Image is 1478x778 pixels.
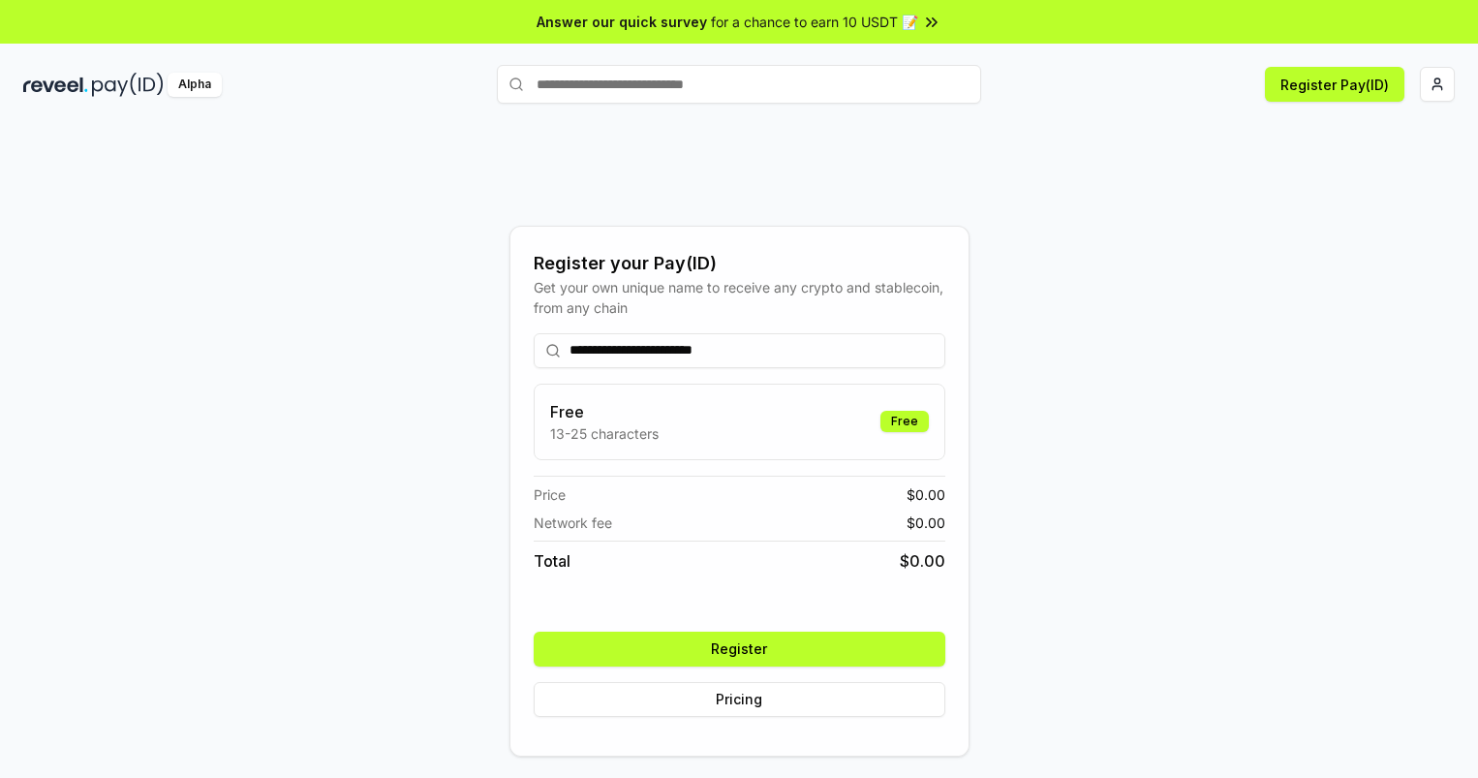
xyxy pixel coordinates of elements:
[534,682,945,717] button: Pricing
[1265,67,1404,102] button: Register Pay(ID)
[534,513,612,533] span: Network fee
[880,411,929,432] div: Free
[168,73,222,97] div: Alpha
[534,549,570,573] span: Total
[534,632,945,667] button: Register
[550,423,659,444] p: 13-25 characters
[534,277,945,318] div: Get your own unique name to receive any crypto and stablecoin, from any chain
[534,484,566,505] span: Price
[537,12,707,32] span: Answer our quick survey
[907,484,945,505] span: $ 0.00
[92,73,164,97] img: pay_id
[900,549,945,573] span: $ 0.00
[907,513,945,533] span: $ 0.00
[23,73,88,97] img: reveel_dark
[534,250,945,277] div: Register your Pay(ID)
[550,400,659,423] h3: Free
[711,12,918,32] span: for a chance to earn 10 USDT 📝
